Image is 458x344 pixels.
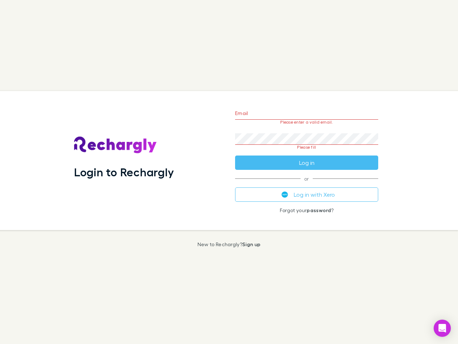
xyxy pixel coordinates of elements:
img: Xero's logo [282,191,288,198]
p: Forgot your ? [235,207,378,213]
span: or [235,178,378,179]
p: Please enter a valid email. [235,120,378,125]
div: Open Intercom Messenger [434,320,451,337]
a: password [307,207,331,213]
img: Rechargly's Logo [74,137,157,154]
button: Log in [235,156,378,170]
a: Sign up [242,241,260,247]
button: Log in with Xero [235,187,378,202]
h1: Login to Rechargly [74,165,174,179]
p: Please fill [235,145,378,150]
p: New to Rechargly? [198,242,261,247]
